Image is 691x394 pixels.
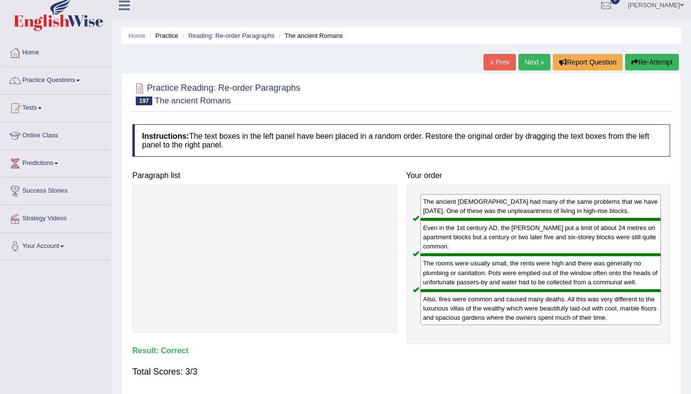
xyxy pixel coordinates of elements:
a: Practice Questions [0,67,111,91]
div: The ancient [DEMOGRAPHIC_DATA] had many of the same problems that we have [DATE]. One of these wa... [420,194,661,219]
a: Tests [0,95,111,119]
a: Strategy Videos [0,205,111,230]
h4: Paragraph list [132,171,397,180]
div: Also, fires were common and caused many deaths. All this was very different to the luxurious vill... [420,291,661,325]
h2: Practice Reading: Re-order Paragraphs [132,81,300,105]
button: Re-Attempt [625,54,679,70]
h4: Your order [406,171,671,180]
h4: Result: [132,346,670,355]
a: Next » [518,54,550,70]
div: Total Scores: 3/3 [132,360,670,383]
a: Your Account [0,233,111,257]
b: Instructions: [142,132,189,140]
li: The ancient Romans [276,31,343,40]
small: The ancient Romans [155,96,231,105]
a: Predictions [0,150,111,174]
h4: The text boxes in the left panel have been placed in a random order. Restore the original order b... [132,124,670,157]
a: Reading: Re-order Paragraphs [188,32,274,39]
a: Success Stories [0,178,111,202]
a: Online Class [0,122,111,147]
span: 197 [136,97,152,105]
div: Even in the 1st century AD, the [PERSON_NAME] put a limit of about 24 metres on apartment blocks ... [420,219,661,255]
div: The rooms were usually small, the rents were high and there was generally no plumbing or sanitati... [420,255,661,290]
button: Report Question [553,54,623,70]
a: « Prev [483,54,515,70]
a: Home [0,39,111,64]
a: Home [129,32,145,39]
li: Practice [147,31,178,40]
